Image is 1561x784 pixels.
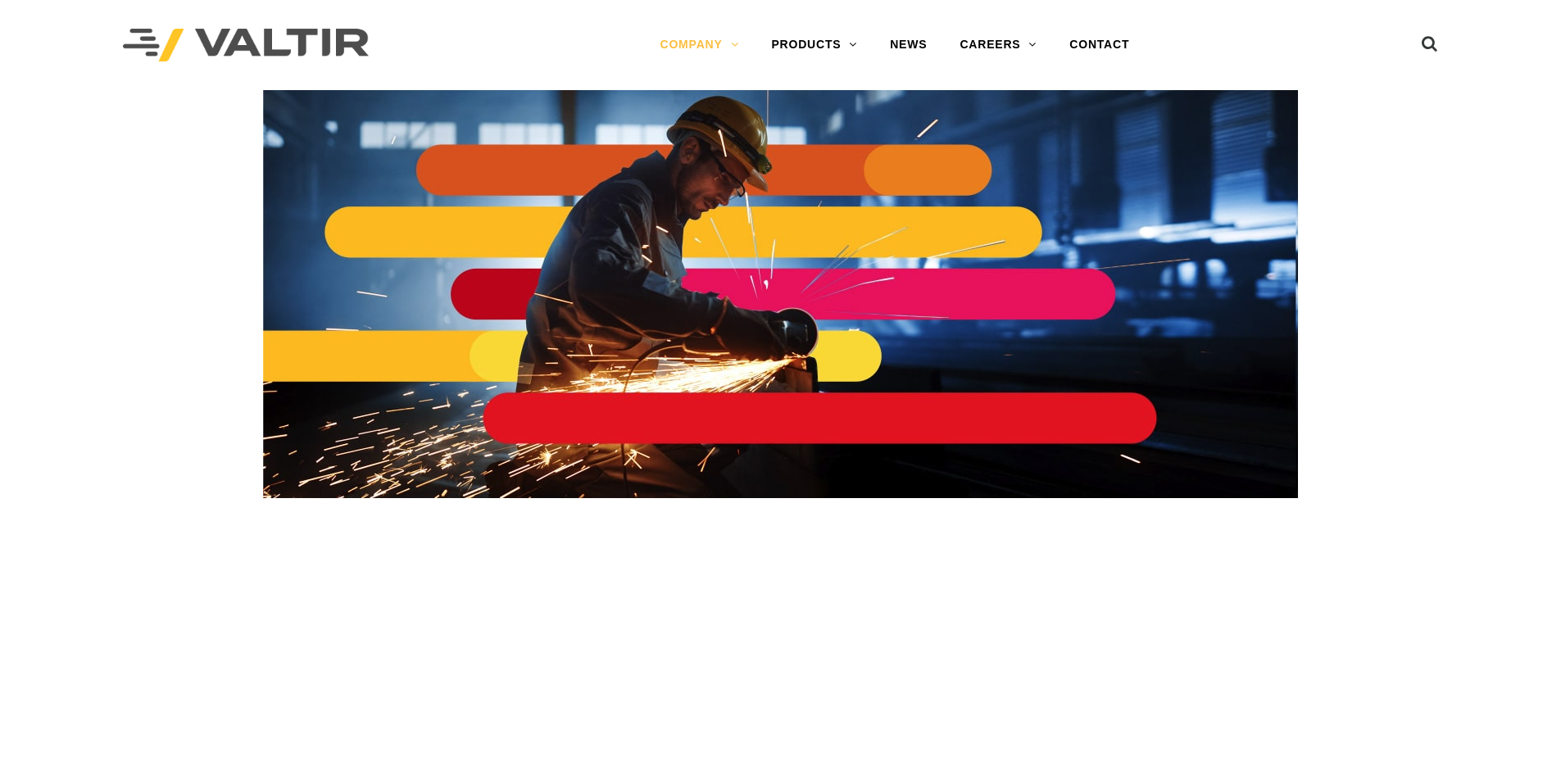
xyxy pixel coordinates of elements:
a: COMPANY [643,29,755,61]
a: CONTACT [1053,29,1146,61]
a: NEWS [874,29,943,61]
a: CAREERS [943,29,1053,61]
a: PRODUCTS [755,29,874,61]
img: Valtir [123,29,369,62]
